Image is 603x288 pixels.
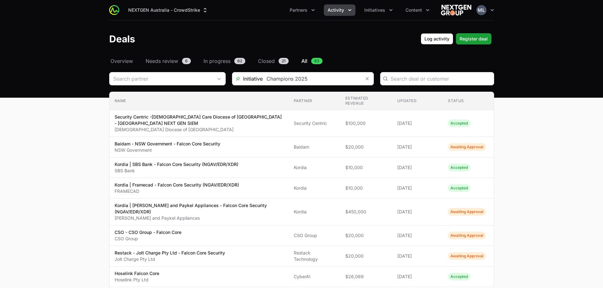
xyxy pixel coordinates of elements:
[294,232,335,239] span: CSO Group
[110,92,289,110] th: Name
[443,92,493,110] th: Status
[115,236,181,242] p: CSO Group
[311,58,323,64] span: 83
[476,5,487,15] img: Mustafa Larki
[397,164,438,171] span: [DATE]
[115,229,181,236] p: CSO - CSO Group - Falcon Core
[109,57,494,65] nav: Deals navigation
[345,232,387,239] span: $20,000
[301,57,307,65] span: All
[213,72,225,85] div: Open
[397,144,438,150] span: [DATE]
[424,35,449,43] span: Log activity
[232,75,263,83] span: Initiative
[405,7,422,13] span: Content
[397,185,438,191] span: [DATE]
[345,209,387,215] span: $450,000
[397,209,438,215] span: [DATE]
[115,182,239,188] p: Kordia | Framecad - Falcon Core Security (NGAV/EDR/XDR)
[345,253,387,259] span: $20,000
[397,120,438,126] span: [DATE]
[294,164,335,171] span: Kordia
[115,114,284,126] p: Security Centric -[DEMOGRAPHIC_DATA] Care Diocese of [GEOGRAPHIC_DATA] - [GEOGRAPHIC_DATA] NEXT G...
[294,209,335,215] span: Kordia
[397,273,438,280] span: [DATE]
[119,4,433,16] div: Main navigation
[421,33,453,45] button: Log activity
[294,120,335,126] span: Security Centric
[441,4,471,16] img: NEXTGEN Australia
[345,185,387,191] span: $10,000
[115,188,239,194] p: FRAMECAD
[204,57,230,65] span: In progress
[361,72,374,85] button: Remove
[345,273,387,280] span: $26,069
[115,126,284,133] p: [DEMOGRAPHIC_DATA] Diocese of [GEOGRAPHIC_DATA]
[345,164,387,171] span: $10,000
[115,270,159,277] p: Hoselink Falcon Core
[397,253,438,259] span: [DATE]
[146,57,178,65] span: Needs review
[144,57,192,65] a: Needs review6
[115,141,220,147] p: Baidam - NSW Government - Falcon Core Security
[402,4,433,16] button: Content
[115,215,284,221] p: [PERSON_NAME] and Paykel Appliances
[324,4,355,16] button: Activity
[124,4,212,16] div: Supplier switch menu
[279,58,289,64] span: 21
[286,4,319,16] div: Partners menu
[258,57,275,65] span: Closed
[364,7,385,13] span: Initiatives
[340,92,393,110] th: Estimated revenue
[294,185,335,191] span: Kordia
[263,72,361,85] input: Search initiatives
[109,57,134,65] a: Overview
[361,4,397,16] div: Initiatives menu
[397,232,438,239] span: [DATE]
[182,58,191,64] span: 6
[202,57,247,65] a: In progress62
[109,33,135,45] h1: Deals
[324,4,355,16] div: Activity menu
[115,250,225,256] p: Restack - Jolt Charge Pty Ltd - Falcon Core Security
[115,256,225,262] p: Jolt Charge Pty Ltd
[115,202,284,215] p: Kordia | [PERSON_NAME] and Paykel Appliances - Falcon Core Security (NGAV/EDR/XDR)
[294,250,335,262] span: Restack Technology
[421,33,492,45] div: Primary actions
[294,144,335,150] span: Baidam
[345,120,387,126] span: $100,000
[391,75,490,83] input: Search deal or customer
[456,33,492,45] button: Register deal
[115,161,238,168] p: Kordia | SBS Bank - Falcon Core Security (NGAV/EDR/XDR)
[110,57,133,65] span: Overview
[460,35,488,43] span: Register deal
[115,277,159,283] p: Hoselink Pty Ltd
[345,144,387,150] span: $20,000
[392,92,443,110] th: Updated
[115,168,238,174] p: SBS Bank
[257,57,290,65] a: Closed21
[234,58,245,64] span: 62
[110,72,213,85] input: Search partner
[328,7,344,13] span: Activity
[300,57,324,65] a: All83
[289,92,340,110] th: Partner
[402,4,433,16] div: Content menu
[109,5,119,15] img: ActivitySource
[294,273,335,280] span: CyberAI
[115,147,220,153] p: NSW Government
[286,4,319,16] button: Partners
[361,4,397,16] button: Initiatives
[124,4,212,16] button: NEXTGEN Australia - CrowdStrike
[290,7,307,13] span: Partners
